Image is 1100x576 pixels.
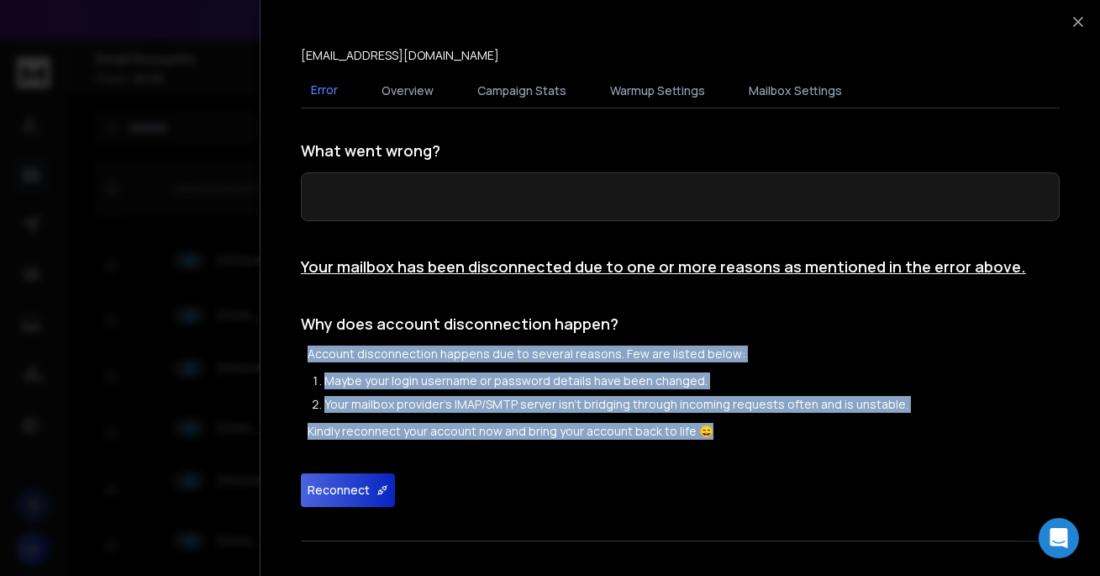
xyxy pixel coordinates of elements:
[324,396,1060,413] li: Your mailbox provider's IMAP/SMTP server isn't bridging through incoming requests often and is un...
[371,72,444,109] button: Overview
[301,71,348,110] button: Error
[308,423,1060,440] p: Kindly reconnect your account now and bring your account back to life 😄
[301,139,1060,162] h1: What went wrong?
[301,312,1060,336] h1: Why does account disconnection happen?
[600,72,715,109] button: Warmup Settings
[301,255,1060,278] h1: Your mailbox has been disconnected due to one or more reasons as mentioned in the error above.
[467,72,576,109] button: Campaign Stats
[308,346,1060,362] p: Account disconnection happens due to several reasons. Few are listed below:
[324,373,1060,389] li: Maybe your login username or password details have been changed.
[301,473,395,507] button: Reconnect
[1039,518,1079,558] div: Open Intercom Messenger
[739,72,852,109] button: Mailbox Settings
[301,47,499,64] p: [EMAIL_ADDRESS][DOMAIN_NAME]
